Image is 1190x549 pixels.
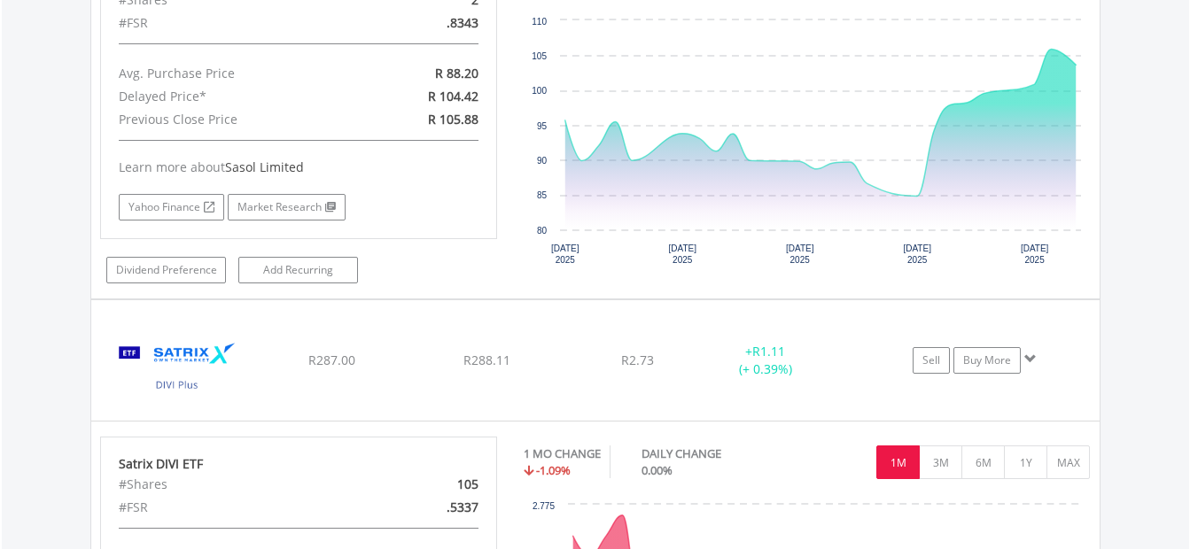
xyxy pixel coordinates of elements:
[551,244,579,265] text: [DATE] 2025
[228,194,346,220] a: Market Research
[105,85,363,108] div: Delayed Price*
[642,445,783,462] div: DAILY CHANGE
[537,156,548,166] text: 90
[105,496,363,519] div: #FSR
[106,257,226,283] a: Dividend Preference
[428,111,478,128] span: R 105.88
[876,445,920,479] button: 1M
[919,445,962,479] button: 3M
[533,501,555,511] text: 2.775
[621,352,654,368] span: R2.73
[524,12,1090,277] svg: Interactive chart
[362,496,491,519] div: .5337
[463,352,510,368] span: R288.11
[362,473,491,496] div: 105
[537,190,548,200] text: 85
[953,347,1021,374] a: Buy More
[903,244,931,265] text: [DATE] 2025
[105,12,363,35] div: #FSR
[786,244,814,265] text: [DATE] 2025
[238,257,358,283] a: Add Recurring
[524,12,1091,277] div: Chart. Highcharts interactive chart.
[668,244,696,265] text: [DATE] 2025
[1021,244,1049,265] text: [DATE] 2025
[225,159,304,175] span: Sasol Limited
[913,347,950,374] a: Sell
[524,445,601,462] div: 1 MO CHANGE
[537,226,548,236] text: 80
[699,343,833,378] div: + (+ 0.39%)
[105,473,363,496] div: #Shares
[532,86,547,96] text: 100
[752,343,785,360] span: R1.11
[362,12,491,35] div: .8343
[119,159,478,176] div: Learn more about
[532,51,547,61] text: 105
[105,62,363,85] div: Avg. Purchase Price
[100,322,253,417] img: EQU.ZA.STXDIV.png
[537,121,548,131] text: 95
[308,352,355,368] span: R287.00
[119,194,224,220] a: Yahoo Finance
[1046,445,1090,479] button: MAX
[428,88,478,104] span: R 104.42
[105,108,363,131] div: Previous Close Price
[1004,445,1047,479] button: 1Y
[961,445,1005,479] button: 6M
[642,462,673,478] span: 0.00%
[532,17,547,27] text: 110
[119,455,478,473] div: Satrix DIVI ETF
[435,65,478,81] span: R 88.20
[536,462,571,478] span: -1.09%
